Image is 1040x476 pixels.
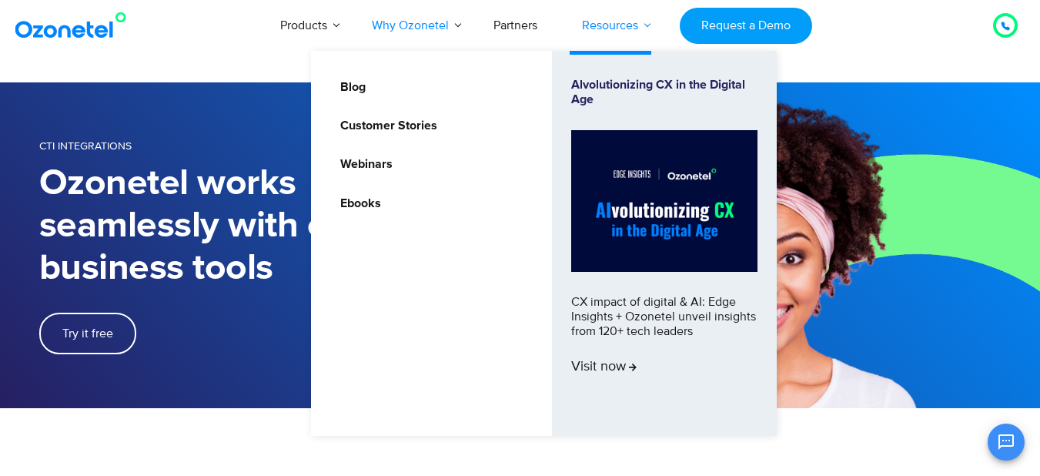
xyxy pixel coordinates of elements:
img: Alvolutionizing.jpg [571,130,757,272]
a: Blog [330,78,368,97]
h1: Ozonetel works seamlessly with other business tools [39,163,520,290]
a: Request a Demo [680,8,811,44]
a: Alvolutionizing CX in the Digital AgeCX impact of digital & AI: Edge Insights + Ozonetel unveil i... [571,78,757,409]
button: Open chat [988,424,1025,461]
span: Try it free [62,327,113,340]
a: Try it free [39,313,136,354]
span: CTI Integrations [39,139,132,153]
a: Ebooks [330,194,383,213]
span: Visit now [571,359,637,376]
a: Customer Stories [330,116,440,136]
a: Webinars [330,155,395,174]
